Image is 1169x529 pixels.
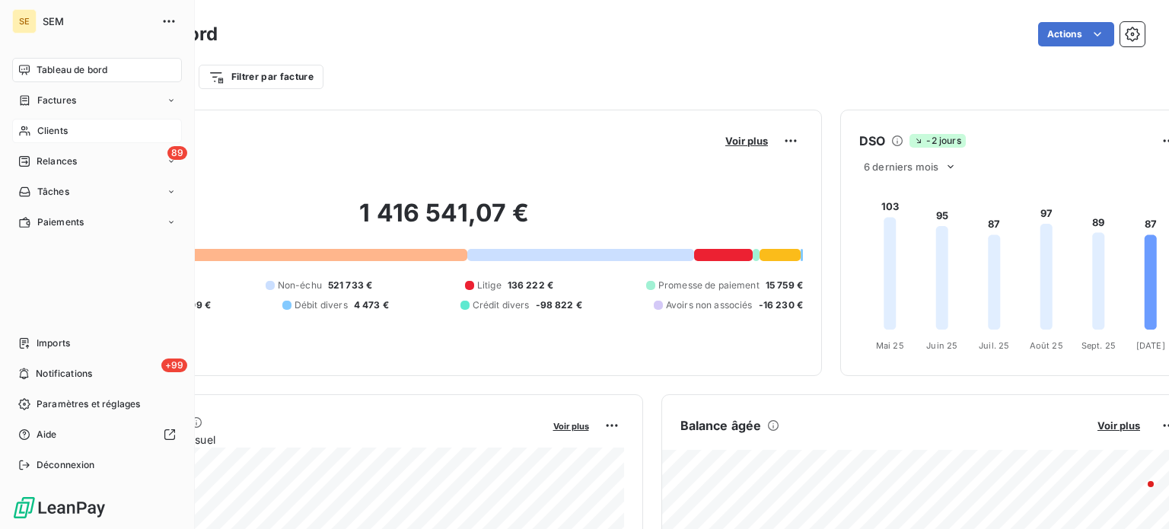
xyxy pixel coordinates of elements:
[1097,419,1140,432] span: Voir plus
[725,135,768,147] span: Voir plus
[37,215,84,229] span: Paiements
[666,298,753,312] span: Avoirs non associés
[199,65,323,89] button: Filtrer par facture
[1038,22,1114,46] button: Actions
[86,198,803,244] h2: 1 416 541,07 €
[37,94,76,107] span: Factures
[477,279,502,292] span: Litige
[36,367,92,381] span: Notifications
[1117,477,1154,514] iframe: Intercom live chat
[37,185,69,199] span: Tâches
[553,421,589,432] span: Voir plus
[876,340,904,351] tspan: Mai 25
[37,63,107,77] span: Tableau de bord
[658,279,760,292] span: Promesse de paiement
[37,397,140,411] span: Paramètres et réglages
[295,298,348,312] span: Débit divers
[926,340,957,351] tspan: Juin 25
[37,124,68,138] span: Clients
[473,298,530,312] span: Crédit divers
[37,458,95,472] span: Déconnexion
[86,432,543,448] span: Chiffre d'affaires mensuel
[859,132,885,150] h6: DSO
[680,416,762,435] h6: Balance âgée
[354,298,389,312] span: 4 473 €
[1030,340,1063,351] tspan: Août 25
[12,9,37,33] div: SE
[167,146,187,160] span: 89
[508,279,553,292] span: 136 222 €
[37,155,77,168] span: Relances
[12,496,107,520] img: Logo LeanPay
[864,161,938,173] span: 6 derniers mois
[12,422,182,447] a: Aide
[278,279,322,292] span: Non-échu
[1093,419,1145,432] button: Voir plus
[759,298,803,312] span: -16 230 €
[43,15,152,27] span: SEM
[37,336,70,350] span: Imports
[328,279,372,292] span: 521 733 €
[37,428,57,441] span: Aide
[1081,340,1116,351] tspan: Sept. 25
[766,279,803,292] span: 15 759 €
[549,419,594,432] button: Voir plus
[161,359,187,372] span: +99
[536,298,582,312] span: -98 822 €
[979,340,1009,351] tspan: Juil. 25
[909,134,965,148] span: -2 jours
[721,134,772,148] button: Voir plus
[1136,340,1165,351] tspan: [DATE]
